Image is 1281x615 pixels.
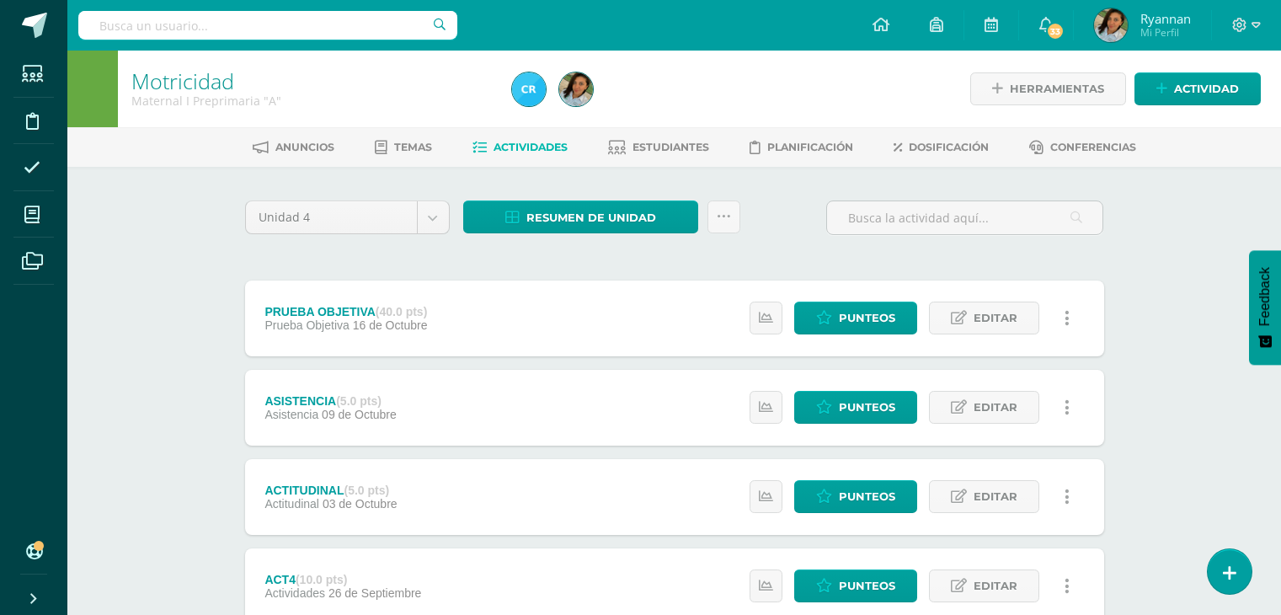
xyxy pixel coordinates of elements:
[839,570,895,602] span: Punteos
[839,302,895,334] span: Punteos
[1094,8,1128,42] img: 95e2457c508a8ff1d71f29c639c1ac90.png
[264,318,349,332] span: Prueba Objetiva
[1257,267,1273,326] span: Feedback
[253,134,334,161] a: Anuncios
[131,69,492,93] h1: Motricidad
[353,318,428,332] span: 16 de Octubre
[394,141,432,153] span: Temas
[1046,22,1065,40] span: 33
[974,302,1017,334] span: Editar
[526,202,656,233] span: Resumen de unidad
[1050,141,1136,153] span: Conferencias
[839,392,895,423] span: Punteos
[376,305,427,318] strong: (40.0 pts)
[246,201,449,233] a: Unidad 4
[328,586,422,600] span: 26 de Septiembre
[131,93,492,109] div: Maternal I Preprimaria 'A'
[264,408,318,421] span: Asistencia
[264,497,319,511] span: Actitudinal
[344,484,390,497] strong: (5.0 pts)
[264,586,325,600] span: Actividades
[559,72,593,106] img: 95e2457c508a8ff1d71f29c639c1ac90.png
[767,141,853,153] span: Planificación
[1249,250,1281,365] button: Feedback - Mostrar encuesta
[750,134,853,161] a: Planificación
[322,408,397,421] span: 09 de Octubre
[472,134,568,161] a: Actividades
[974,481,1017,512] span: Editar
[131,67,234,95] a: Motricidad
[512,72,546,106] img: d829077fea71188f4ea6f616d71feccb.png
[78,11,457,40] input: Busca un usuario...
[1140,10,1191,27] span: Ryannan
[794,391,917,424] a: Punteos
[264,573,421,586] div: ACT4
[494,141,568,153] span: Actividades
[259,201,404,233] span: Unidad 4
[970,72,1126,105] a: Herramientas
[296,573,347,586] strong: (10.0 pts)
[375,134,432,161] a: Temas
[794,480,917,513] a: Punteos
[275,141,334,153] span: Anuncios
[323,497,398,511] span: 03 de Octubre
[909,141,989,153] span: Dosificación
[1134,72,1261,105] a: Actividad
[264,305,427,318] div: PRUEBA OBJETIVA
[1140,25,1191,40] span: Mi Perfil
[794,570,917,602] a: Punteos
[839,481,895,512] span: Punteos
[608,134,709,161] a: Estudiantes
[264,484,397,497] div: ACTITUDINAL
[894,134,989,161] a: Dosificación
[827,201,1102,234] input: Busca la actividad aquí...
[1010,73,1104,104] span: Herramientas
[632,141,709,153] span: Estudiantes
[794,302,917,334] a: Punteos
[264,394,396,408] div: ASISTENCIA
[1029,134,1136,161] a: Conferencias
[336,394,382,408] strong: (5.0 pts)
[463,201,698,233] a: Resumen de unidad
[974,392,1017,423] span: Editar
[1174,73,1239,104] span: Actividad
[974,570,1017,602] span: Editar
